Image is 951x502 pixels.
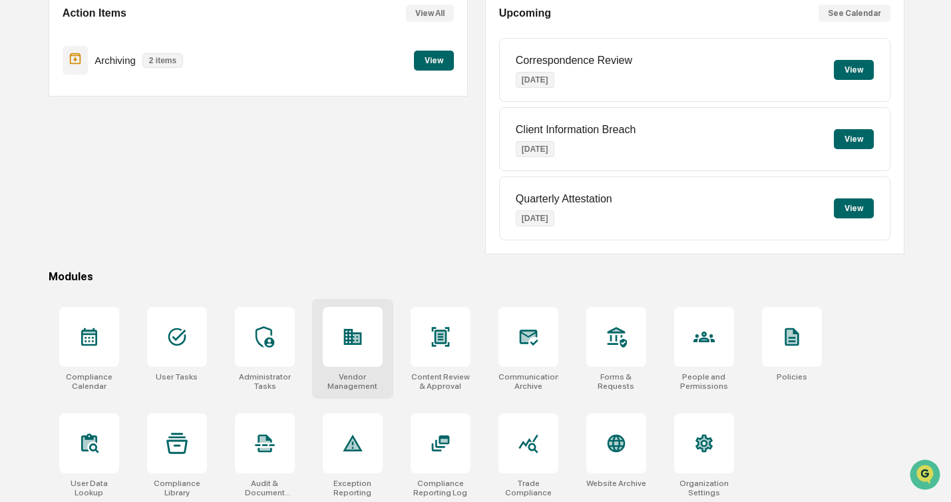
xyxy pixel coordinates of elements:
[674,479,734,497] div: Organization Settings
[110,181,115,192] span: •
[516,193,612,205] p: Quarterly Attestation
[59,372,119,391] div: Compliance Calendar
[13,28,242,49] p: How can we help?
[95,55,136,66] p: Archiving
[132,294,161,304] span: Pylon
[147,479,207,497] div: Compliance Library
[516,141,554,157] p: [DATE]
[323,372,383,391] div: Vendor Management
[8,256,89,280] a: 🔎Data Lookup
[156,372,198,381] div: User Tasks
[586,372,646,391] div: Forms & Requests
[414,53,454,66] a: View
[777,372,807,381] div: Policies
[49,270,904,283] div: Modules
[13,148,89,158] div: Past conversations
[118,181,145,192] span: [DATE]
[59,479,119,497] div: User Data Lookup
[834,198,874,218] button: View
[27,182,37,192] img: 1746055101610-c473b297-6a78-478c-a979-82029cc54cd1
[235,372,295,391] div: Administrator Tasks
[235,479,295,497] div: Audit & Document Logs
[834,129,874,149] button: View
[908,458,944,494] iframe: Open customer support
[516,124,636,136] p: Client Information Breach
[499,7,551,19] h2: Upcoming
[13,102,37,126] img: 1746055101610-c473b297-6a78-478c-a979-82029cc54cd1
[498,479,558,497] div: Trade Compliance
[110,236,165,250] span: Attestations
[406,5,454,22] button: View All
[674,372,734,391] div: People and Permissions
[516,55,632,67] p: Correspondence Review
[206,145,242,161] button: See all
[142,53,183,68] p: 2 items
[834,60,874,80] button: View
[819,5,890,22] button: See Calendar
[45,115,168,126] div: We're available if you need us!
[27,262,84,275] span: Data Lookup
[13,168,35,190] img: Cameron Burns
[411,372,471,391] div: Content Review & Approval
[94,294,161,304] a: Powered byPylon
[41,181,108,192] span: [PERSON_NAME]
[96,238,107,248] div: 🗄️
[498,372,558,391] div: Communications Archive
[27,236,86,250] span: Preclearance
[63,7,126,19] h2: Action Items
[91,231,170,255] a: 🗄️Attestations
[226,106,242,122] button: Start new chat
[586,479,646,488] div: Website Archive
[8,231,91,255] a: 🖐️Preclearance
[13,238,24,248] div: 🖐️
[516,210,554,226] p: [DATE]
[414,51,454,71] button: View
[323,479,383,497] div: Exception Reporting
[516,72,554,88] p: [DATE]
[411,479,471,497] div: Compliance Reporting Log
[45,102,218,115] div: Start new chat
[13,263,24,274] div: 🔎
